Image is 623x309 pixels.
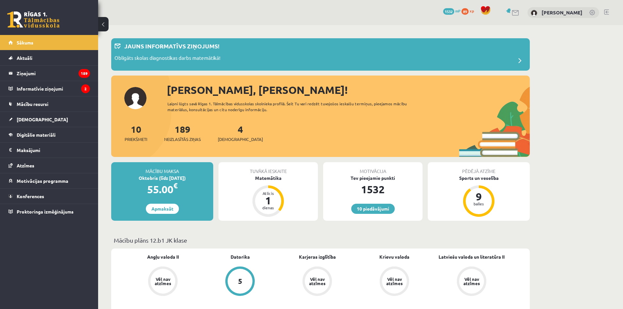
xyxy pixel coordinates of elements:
[167,101,419,112] div: Laipni lūgts savā Rīgas 1. Tālmācības vidusskolas skolnieka profilā. Šeit Tu vari redzēt tuvojošo...
[428,175,530,218] a: Sports un veselība 9 balles
[125,136,147,143] span: Priekšmeti
[443,8,460,13] a: 1532 mP
[9,50,90,65] a: Aktuāli
[9,66,90,81] a: Ziņojumi189
[17,40,33,45] span: Sākums
[17,193,44,199] span: Konferences
[531,10,537,16] img: Toms Ezeriņš
[9,173,90,188] a: Motivācijas programma
[9,35,90,50] a: Sākums
[111,162,213,175] div: Mācību maksa
[238,278,242,285] div: 5
[114,236,527,245] p: Mācību plāns 12.b1 JK klase
[299,253,336,260] a: Karjeras izglītība
[470,8,474,13] span: xp
[147,253,179,260] a: Angļu valoda II
[308,277,326,285] div: Vēl nav atzīmes
[17,163,34,168] span: Atzīmes
[218,136,263,143] span: [DEMOGRAPHIC_DATA]
[379,253,409,260] a: Krievu valoda
[17,101,48,107] span: Mācību resursi
[461,8,477,13] a: 89 xp
[17,209,74,215] span: Proktoringa izmēģinājums
[542,9,582,16] a: [PERSON_NAME]
[164,136,201,143] span: Neizlasītās ziņas
[7,11,60,28] a: Rīgas 1. Tālmācības vidusskola
[201,266,279,297] a: 5
[356,266,433,297] a: Vēl nav atzīmes
[125,123,147,143] a: 10Priekšmeti
[111,175,213,181] div: Oktobris (līdz [DATE])
[231,253,250,260] a: Datorika
[469,202,489,206] div: balles
[81,84,90,93] i: 2
[17,81,90,96] legend: Informatīvie ziņojumi
[17,132,56,138] span: Digitālie materiāli
[17,116,68,122] span: [DEMOGRAPHIC_DATA]
[218,123,263,143] a: 4[DEMOGRAPHIC_DATA]
[258,195,278,206] div: 1
[114,42,527,67] a: Jauns informatīvs ziņojums! Obligāts skolas diagnostikas darbs matemātikā!
[218,175,318,218] a: Matemātika Atlicis 1 dienas
[9,189,90,204] a: Konferences
[439,253,505,260] a: Latviešu valoda un literatūra II
[17,55,32,61] span: Aktuāli
[78,69,90,78] i: 189
[9,127,90,142] a: Digitālie materiāli
[9,143,90,158] a: Maksājumi
[279,266,356,297] a: Vēl nav atzīmes
[428,162,530,175] div: Pēdējā atzīme
[111,181,213,197] div: 55.00
[146,204,179,214] a: Apmaksāt
[9,81,90,96] a: Informatīvie ziņojumi2
[114,54,220,63] p: Obligāts skolas diagnostikas darbs matemātikā!
[9,158,90,173] a: Atzīmes
[462,277,481,285] div: Vēl nav atzīmes
[17,178,68,184] span: Motivācijas programma
[218,175,318,181] div: Matemātika
[428,175,530,181] div: Sports un veselība
[9,112,90,127] a: [DEMOGRAPHIC_DATA]
[258,191,278,195] div: Atlicis
[351,204,395,214] a: 10 piedāvājumi
[17,66,90,81] legend: Ziņojumi
[385,277,404,285] div: Vēl nav atzīmes
[17,143,90,158] legend: Maksājumi
[9,204,90,219] a: Proktoringa izmēģinājums
[323,162,423,175] div: Motivācija
[455,8,460,13] span: mP
[124,266,201,297] a: Vēl nav atzīmes
[124,42,219,50] p: Jauns informatīvs ziņojums!
[323,175,423,181] div: Tev pieejamie punkti
[9,96,90,112] a: Mācību resursi
[461,8,469,15] span: 89
[164,123,201,143] a: 189Neizlasītās ziņas
[154,277,172,285] div: Vēl nav atzīmes
[433,266,510,297] a: Vēl nav atzīmes
[443,8,454,15] span: 1532
[323,181,423,197] div: 1532
[167,82,530,98] div: [PERSON_NAME], [PERSON_NAME]!
[469,191,489,202] div: 9
[258,206,278,210] div: dienas
[218,162,318,175] div: Tuvākā ieskaite
[173,181,178,190] span: €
